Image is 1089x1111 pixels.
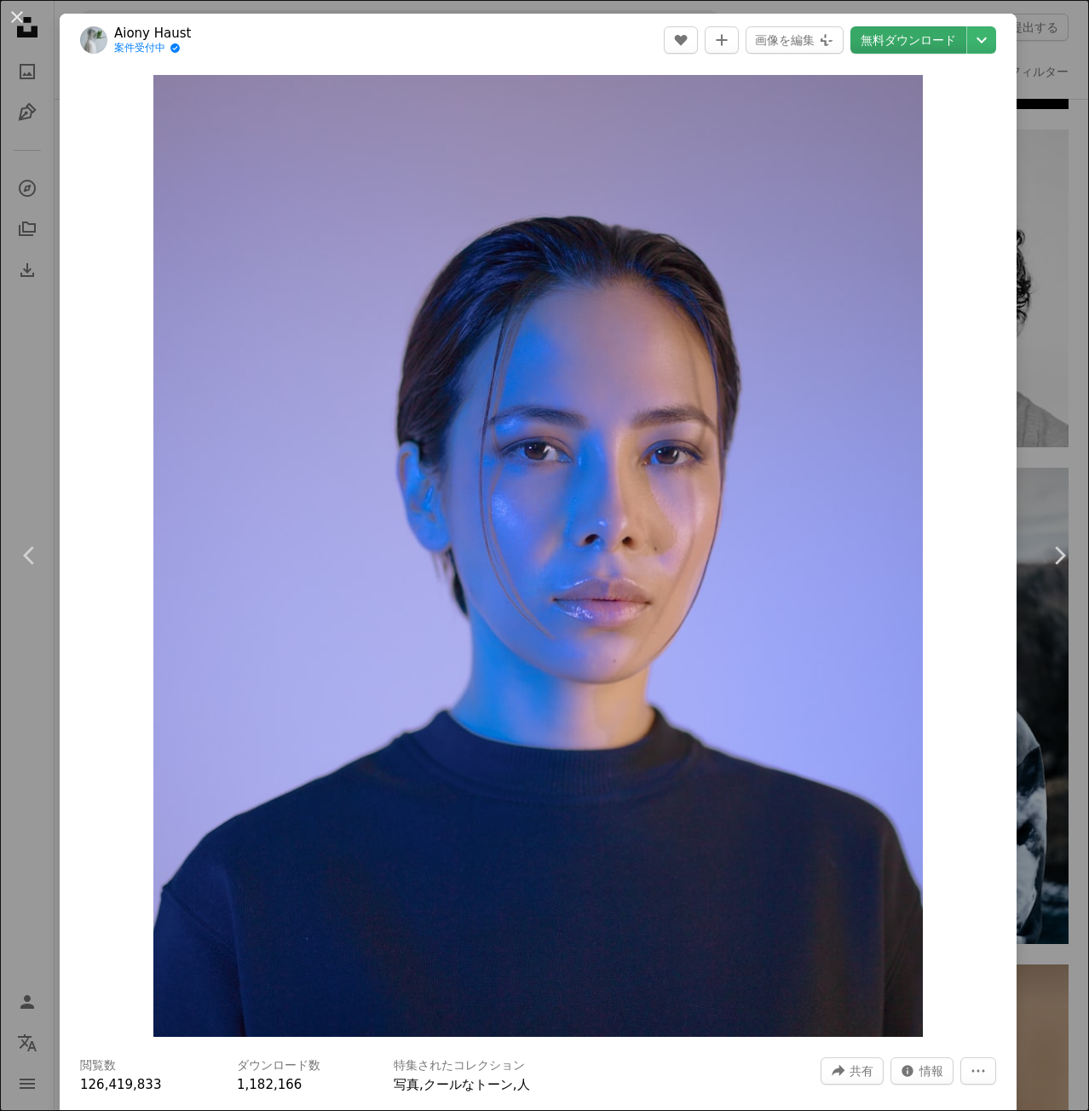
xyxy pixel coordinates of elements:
[80,1057,116,1074] h3: 閲覧数
[517,1077,530,1092] a: 人
[153,75,923,1037] button: この画像でズームインする
[746,26,844,54] button: 画像を編集
[919,1058,943,1084] span: 情報
[967,26,996,54] button: ダウンロードサイズを選択してください
[705,26,739,54] button: コレクションに追加する
[960,1057,996,1085] button: その他のアクション
[513,1077,517,1092] span: ,
[114,42,191,55] a: 案件受付中
[419,1077,423,1092] span: ,
[237,1077,302,1092] span: 1,182,166
[423,1077,513,1092] a: クールなトーン
[80,1077,161,1092] span: 126,419,833
[664,26,698,54] button: いいね！
[821,1057,884,1085] button: このビジュアルを共有する
[890,1057,954,1085] button: この画像に関する統計
[394,1057,525,1074] h3: 特集されたコレクション
[1029,474,1089,637] a: 次へ
[237,1057,320,1074] h3: ダウンロード数
[850,26,966,54] a: 無料ダウンロード
[114,25,191,42] a: Aiony Haust
[850,1058,873,1084] span: 共有
[394,1077,419,1092] a: 写真
[80,26,107,54] img: Aiony Haustのプロフィールを見る
[153,75,923,1037] img: 黒いクルーネックシャツを着た女性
